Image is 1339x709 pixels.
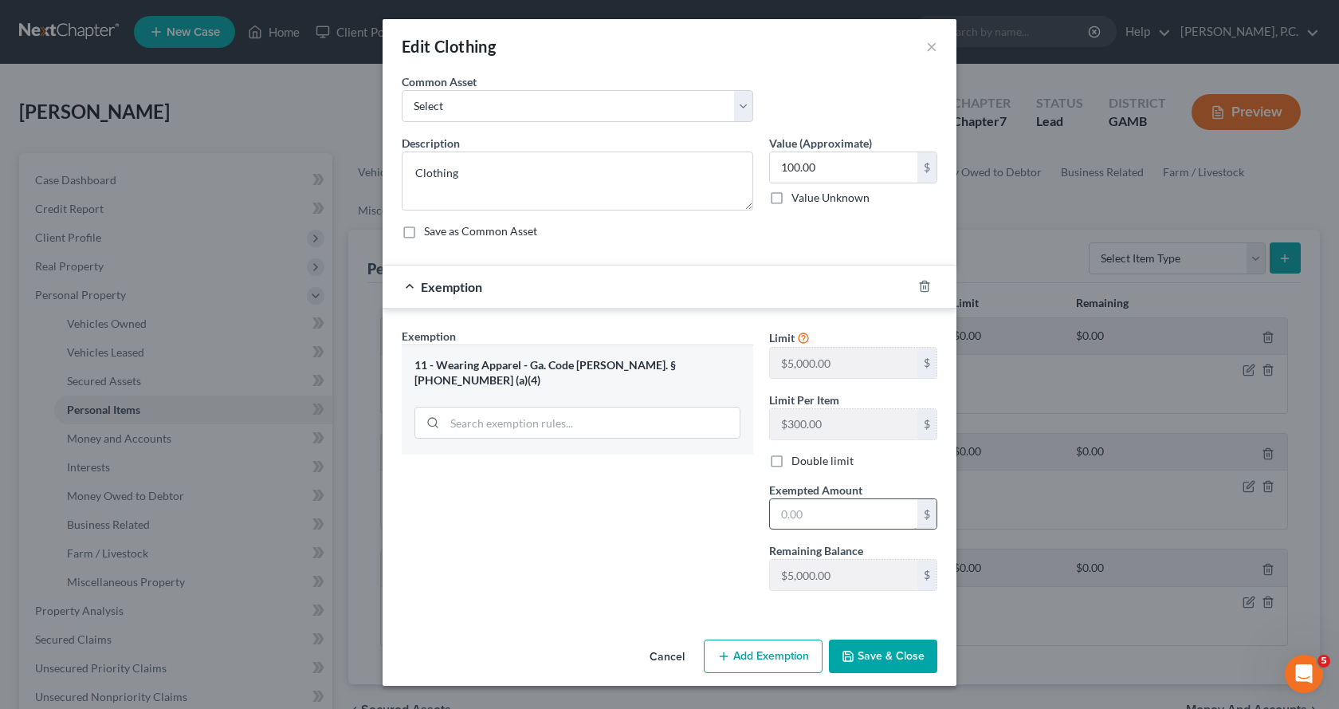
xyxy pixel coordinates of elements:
input: -- [770,348,917,378]
div: $ [917,409,937,439]
span: Exemption [402,329,456,343]
span: Limit [769,331,795,345]
label: Double limit [791,453,854,469]
input: 0.00 [770,499,917,530]
div: Edit Clothing [402,35,496,57]
label: Save as Common Asset [424,223,537,239]
button: Add Exemption [704,640,823,673]
input: Search exemption rules... [445,408,740,438]
span: Description [402,136,460,150]
button: × [926,37,937,56]
label: Common Asset [402,73,477,90]
div: $ [917,152,937,183]
span: Exempted Amount [769,483,862,497]
label: Value (Approximate) [769,135,872,152]
div: $ [917,348,937,378]
input: -- [770,560,917,590]
input: -- [770,409,917,439]
span: Exemption [421,279,482,294]
label: Remaining Balance [769,542,863,559]
input: 0.00 [770,152,917,183]
label: Limit Per Item [769,392,839,408]
div: $ [917,499,937,530]
div: $ [917,560,937,590]
span: 5 [1317,655,1330,668]
div: 11 - Wearing Apparel - Ga. Code [PERSON_NAME]. § [PHONE_NUMBER] (a)(4) [414,358,740,388]
button: Save & Close [829,640,937,673]
iframe: Intercom live chat [1285,655,1323,693]
label: Value Unknown [791,190,870,206]
button: Cancel [637,641,697,673]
